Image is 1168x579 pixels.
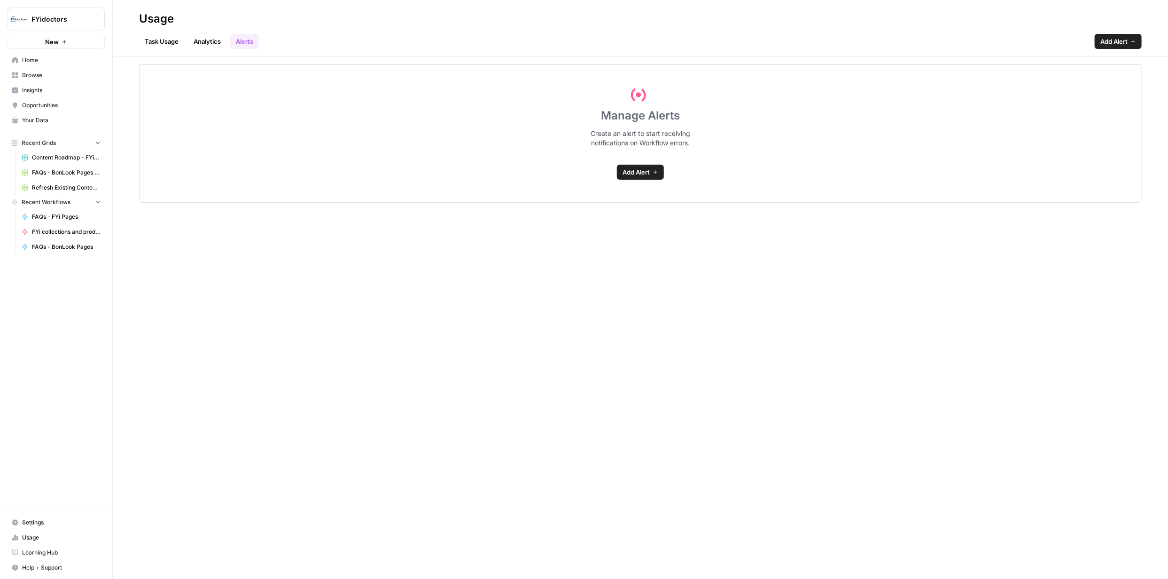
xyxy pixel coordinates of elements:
span: Add Alert [1100,37,1128,46]
span: Settings [22,518,101,527]
h1: Manage Alerts [601,108,680,123]
span: FAQs - BonLook Pages Grid [32,168,101,177]
a: Content Roadmap - FYidoctors [17,150,105,165]
a: Task Usage [139,34,184,49]
button: Recent Grids [8,136,105,150]
span: Content Roadmap - FYidoctors [32,153,101,162]
a: Learning Hub [8,545,105,560]
div: Keywords by Traffic [105,56,155,62]
a: Add Alert [1095,34,1142,49]
a: Usage [8,530,105,545]
div: Domain: [DOMAIN_NAME] [24,24,103,32]
span: Insights [22,86,101,95]
a: Alerts [230,34,259,49]
span: FYi collections and product pages header n footer texts [32,228,101,236]
button: Recent Workflows [8,195,105,209]
a: Settings [8,515,105,530]
span: Create an alert to start receiving notifications on Workflow errors. [591,129,690,148]
a: Home [8,53,105,68]
img: FYidoctors Logo [11,11,28,28]
span: FAQs - BonLook Pages [32,243,101,251]
div: Usage [139,11,174,26]
img: tab_domain_overview_orange.svg [27,55,35,62]
span: New [45,37,59,47]
img: logo_orange.svg [15,15,23,23]
span: Usage [22,533,101,542]
button: Workspace: FYidoctors [8,8,105,31]
a: FAQs - BonLook Pages Grid [17,165,105,180]
a: FAQs - BonLook Pages [17,239,105,254]
a: Analytics [188,34,226,49]
span: Opportunities [22,101,101,110]
span: Browse [22,71,101,79]
span: Refresh Existing Content - BonLook [32,183,101,192]
span: Learning Hub [22,548,101,557]
a: Add Alert [617,165,664,180]
div: Domain Overview [38,56,84,62]
a: Opportunities [8,98,105,113]
img: tab_keywords_by_traffic_grey.svg [95,55,102,62]
span: Recent Grids [22,139,56,147]
span: FAQs - FYi Pages [32,213,101,221]
span: Help + Support [22,563,101,572]
span: Your Data [22,116,101,125]
span: Recent Workflows [22,198,70,206]
a: Your Data [8,113,105,128]
a: FYi collections and product pages header n footer texts [17,224,105,239]
div: v 4.0.25 [26,15,46,23]
span: FYidoctors [31,15,88,24]
a: Insights [8,83,105,98]
button: New [8,35,105,49]
a: Browse [8,68,105,83]
a: Refresh Existing Content - BonLook [17,180,105,195]
img: website_grey.svg [15,24,23,32]
a: FAQs - FYi Pages [17,209,105,224]
span: Home [22,56,101,64]
span: Add Alert [623,167,650,177]
button: Help + Support [8,560,105,575]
